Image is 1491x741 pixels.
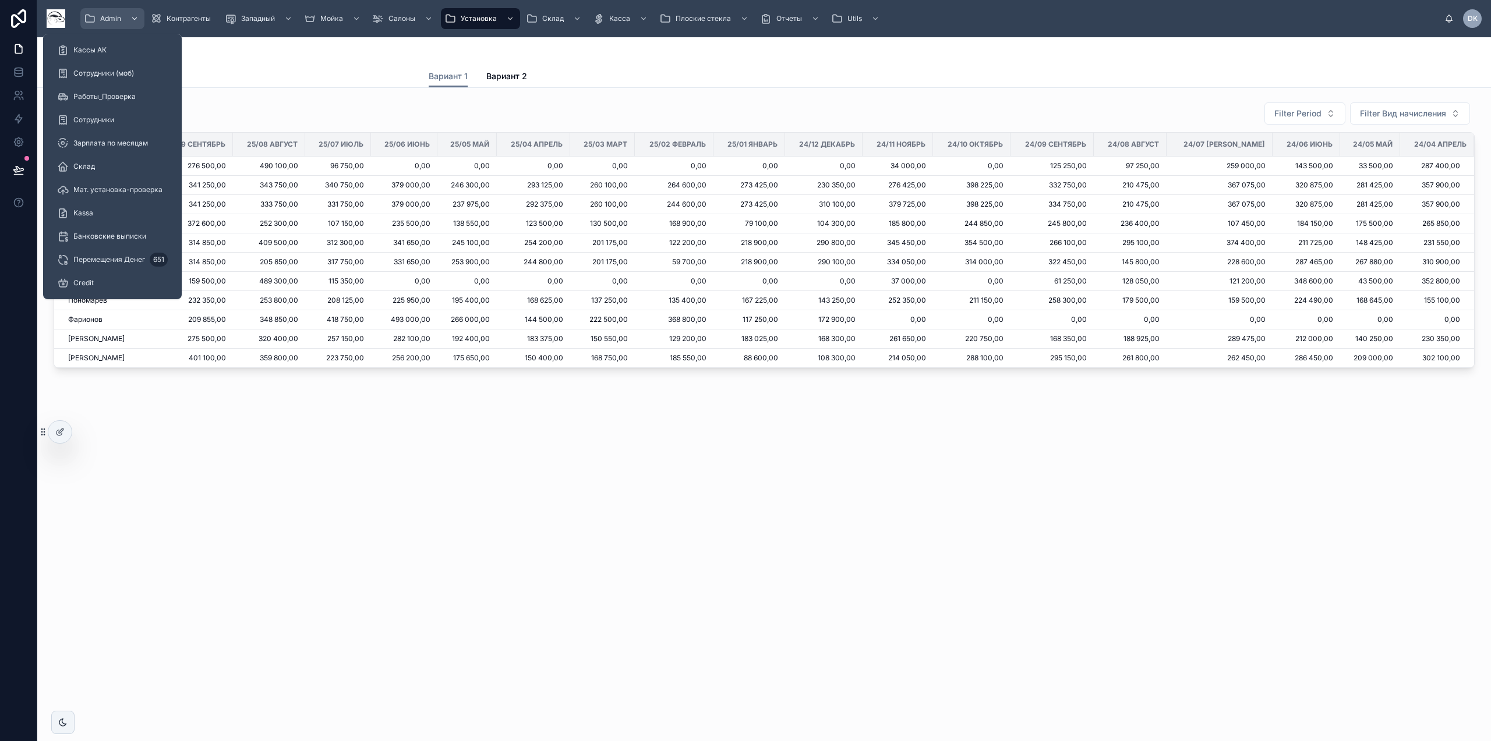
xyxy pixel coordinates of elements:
td: 192 400,00 [437,329,497,349]
td: 276 425,00 [863,176,933,195]
td: 490 100,00 [233,157,305,176]
span: Склад [73,162,95,171]
td: 401 100,00 [150,349,234,368]
td: 179 500,00 [1094,291,1167,310]
td: 130 500,00 [570,214,635,233]
td: 0,00 [1167,310,1273,329]
span: 25/04 Апрель [511,140,563,149]
td: 129 200,00 [635,329,713,349]
a: Плоские стекла [656,8,754,29]
td: 107 450,00 [1167,214,1273,233]
td: 59 700,00 [635,253,713,272]
td: 0,00 [1094,310,1167,329]
td: 209 000,00 [1340,349,1400,368]
td: 287 465,00 [1273,253,1340,272]
td: 122 200,00 [635,233,713,253]
td: 310 100,00 [785,195,863,214]
td: 185 800,00 [863,214,933,233]
td: 96 750,00 [305,157,371,176]
td: 252 350,00 [863,291,933,310]
td: 175 500,00 [1340,214,1400,233]
td: 312 300,00 [305,233,371,253]
span: 25/06 Июнь [384,140,430,149]
span: Filter Period [1274,108,1322,119]
td: 34 000,00 [863,157,933,176]
td: 168 350,00 [1011,329,1094,349]
span: 25/07 Июль [319,140,363,149]
td: 256 200,00 [371,349,437,368]
span: Установка [461,14,497,23]
td: 489 300,00 [233,272,305,291]
td: 79 100,00 [713,214,785,233]
td: 379 725,00 [863,195,933,214]
td: 302 100,00 [1400,349,1474,368]
td: 352 800,00 [1400,272,1474,291]
a: Зарплата по месяцам [50,133,175,154]
td: 88 600,00 [713,349,785,368]
td: 0,00 [437,272,497,291]
td: 135 400,00 [635,291,713,310]
span: 25/02 Февраль [649,140,706,149]
td: 320 400,00 [233,329,305,349]
td: 254 200,00 [497,233,570,253]
td: 314 000,00 [933,253,1011,272]
td: 235 500,00 [371,214,437,233]
td: 225 950,00 [371,291,437,310]
td: 224 490,00 [1273,291,1340,310]
td: 357 900,00 [1400,176,1474,195]
td: 195 400,00 [437,291,497,310]
td: 175 650,00 [437,349,497,368]
td: 244 800,00 [497,253,570,272]
td: 121 200,00 [1167,272,1273,291]
td: 295 100,00 [1094,233,1167,253]
td: 218 900,00 [713,233,785,253]
td: 183 375,00 [497,329,570,349]
td: 260 100,00 [570,176,635,195]
td: 265 850,00 [1400,214,1474,233]
td: 231 550,00 [1400,233,1474,253]
span: 24/04 Апрель [1414,140,1467,149]
td: 341 250,00 [150,195,234,214]
td: 145 800,00 [1094,253,1167,272]
span: Салоны [388,14,415,23]
td: 117 250,00 [713,310,785,329]
td: 334 050,00 [863,253,933,272]
td: 264 600,00 [635,176,713,195]
a: Кассы АК [50,40,175,61]
td: 314 850,00 [150,253,234,272]
td: 128 050,00 [1094,272,1167,291]
td: 188 925,00 [1094,329,1167,349]
td: Фарионов [54,310,150,329]
td: 260 100,00 [570,195,635,214]
td: 372 600,00 [150,214,234,233]
a: Контрагенты [147,8,219,29]
td: 374 400,00 [1167,233,1273,253]
td: 418 750,00 [305,310,371,329]
td: 168 625,00 [497,291,570,310]
td: 150 400,00 [497,349,570,368]
td: 295 150,00 [1011,349,1094,368]
button: Select Button [1350,102,1470,125]
a: Установка [441,8,520,29]
td: 267 880,00 [1340,253,1400,272]
span: Работы_Проверка [73,92,136,101]
td: 245 100,00 [437,233,497,253]
td: 159 500,00 [150,272,234,291]
td: 168 300,00 [785,329,863,349]
td: 223 750,00 [305,349,371,368]
td: 332 750,00 [1011,176,1094,195]
td: 185 550,00 [635,349,713,368]
td: 0,00 [635,157,713,176]
td: 209 855,00 [150,310,234,329]
td: 266 000,00 [437,310,497,329]
td: 143 250,00 [785,291,863,310]
span: 24/11 Ноябрь [877,140,925,149]
td: 236 400,00 [1094,214,1167,233]
td: 222 500,00 [570,310,635,329]
td: 331 750,00 [305,195,371,214]
a: Западный [221,8,298,29]
td: 281 425,00 [1340,195,1400,214]
td: 108 300,00 [785,349,863,368]
td: 288 100,00 [933,349,1011,368]
td: 367 075,00 [1167,195,1273,214]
